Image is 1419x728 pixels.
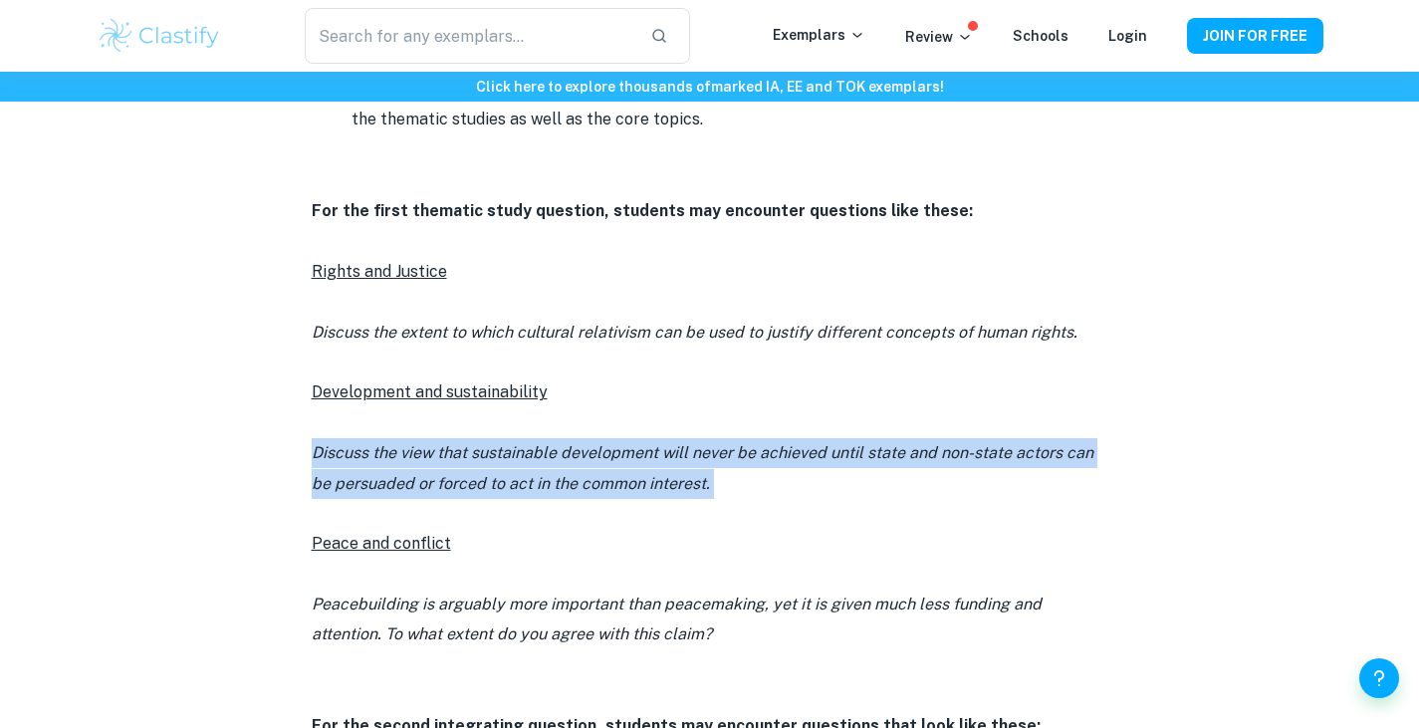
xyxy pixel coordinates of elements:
a: Schools [1013,28,1068,44]
h6: Click here to explore thousands of marked IA, EE and TOK exemplars ! [4,76,1415,98]
u: Peace and conflict [312,534,451,553]
button: Help and Feedback [1359,658,1399,698]
img: Clastify logo [97,16,223,56]
u: Rights and Justice [312,262,447,281]
strong: For the first thematic study question, students may encounter questions like these: [312,201,973,220]
a: Login [1108,28,1147,44]
p: Review [905,26,973,48]
i: Peacebuilding is arguably more important than peacemaking, yet it is given much less funding and ... [312,595,1042,643]
input: Search for any exemplars... [305,8,633,64]
u: Development and sustainability [312,382,548,401]
i: Discuss the view that sustainable development will never be achieved until state and non-state ac... [312,443,1093,492]
i: Discuss the extent to which cultural relativism can be used to justify different concepts of huma... [312,323,1077,342]
button: JOIN FOR FREE [1187,18,1323,54]
p: Exemplars [773,24,865,46]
